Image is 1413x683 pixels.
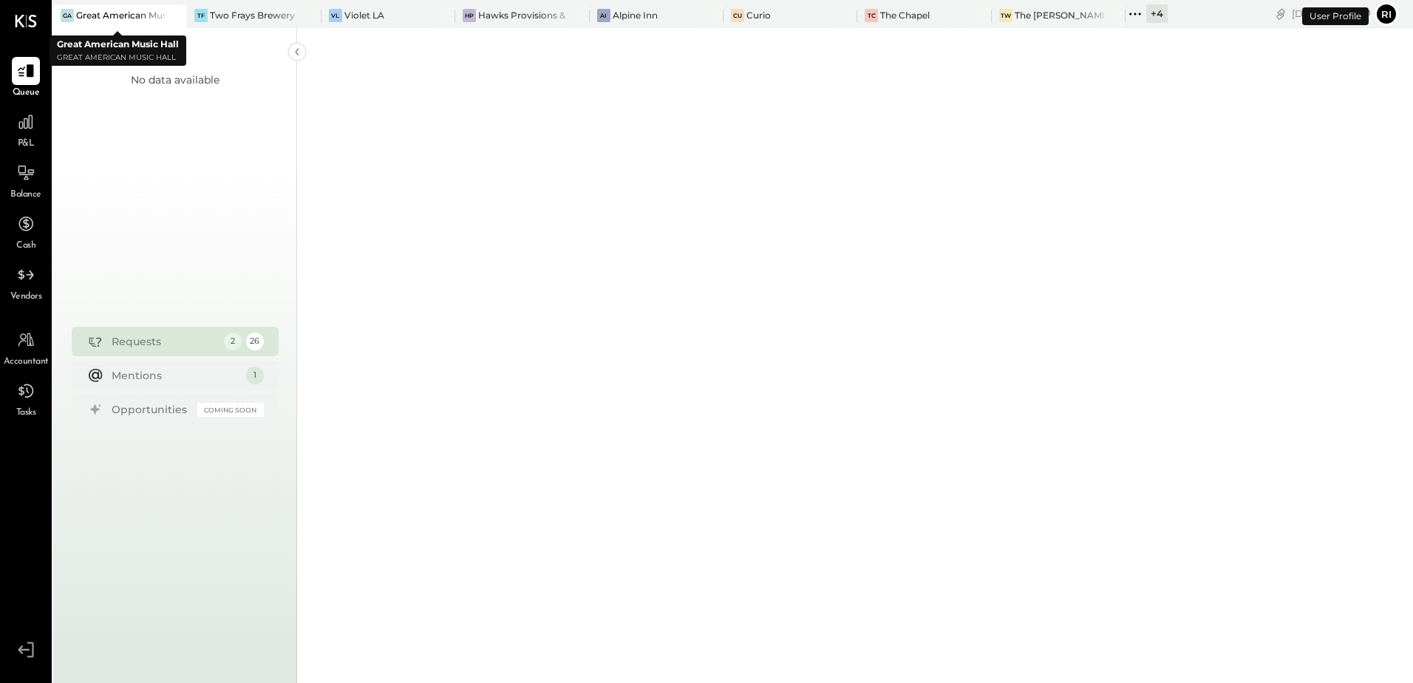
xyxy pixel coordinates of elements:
div: copy link [1273,6,1288,21]
div: Requests [112,334,217,349]
b: Great American Music Hall [57,38,179,50]
span: Accountant [4,356,49,369]
a: Queue [1,57,51,100]
div: Hawks Provisions & Public House [478,9,567,21]
div: TF [194,9,208,22]
a: Cash [1,210,51,253]
div: The Chapel [880,9,930,21]
div: Two Frays Brewery [210,9,295,21]
span: Tasks [16,407,36,420]
div: Coming Soon [197,403,264,417]
a: Balance [1,159,51,202]
span: Queue [13,86,40,100]
span: Vendors [10,290,42,304]
span: Cash [16,239,35,253]
div: VL [329,9,342,22]
div: + 4 [1146,4,1168,23]
p: Great American Music Hall [57,52,179,64]
button: Ri [1375,2,1398,26]
span: P&L [18,137,35,151]
span: Balance [10,188,41,202]
div: HP [463,9,476,22]
div: 1 [246,367,264,384]
a: Tasks [1,377,51,420]
div: The [PERSON_NAME] [1015,9,1103,21]
div: [DATE] [1292,7,1371,21]
a: P&L [1,108,51,151]
div: 26 [246,333,264,350]
a: Vendors [1,261,51,304]
div: User Profile [1302,7,1369,25]
div: Cu [731,9,744,22]
div: 2 [224,333,242,350]
div: TW [999,9,1012,22]
div: Alpine Inn [613,9,658,21]
div: TC [865,9,878,22]
div: AI [597,9,610,22]
div: Mentions [112,368,239,383]
div: GA [61,9,74,22]
div: Curio [746,9,771,21]
div: Great American Music Hall [76,9,165,21]
a: Accountant [1,326,51,369]
div: Opportunities [112,402,190,417]
div: Violet LA [344,9,384,21]
div: No data available [131,72,219,87]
